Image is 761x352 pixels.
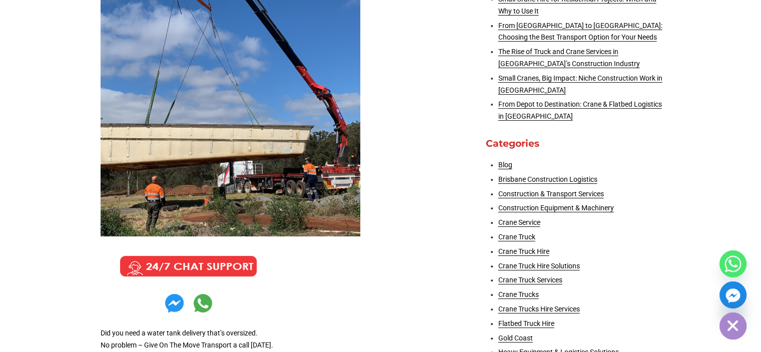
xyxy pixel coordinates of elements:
[498,190,604,198] a: Construction & Transport Services
[498,218,540,226] a: Crane Service
[498,74,662,94] a: Small Cranes, Big Impact: Niche Construction Work in [GEOGRAPHIC_DATA]
[498,319,554,327] a: Flatbed Truck Hire
[498,262,580,270] a: Crane Truck Hire Solutions
[719,250,746,277] a: Whatsapp
[194,294,212,312] img: Contact us on Whatsapp
[486,138,666,149] h2: Categories
[719,281,746,308] a: Facebook_Messenger
[165,294,184,312] img: Contact us on Whatsapp
[113,254,264,279] img: Call us Anytime
[498,305,580,313] a: Crane Trucks Hire Services
[498,334,533,342] a: Gold Coast
[498,161,512,169] a: Blog
[498,48,640,68] a: The Rise of Truck and Crane Services in [GEOGRAPHIC_DATA]’s Construction Industry
[498,175,597,183] a: Brisbane Construction Logistics
[498,22,662,42] a: From [GEOGRAPHIC_DATA] to [GEOGRAPHIC_DATA]: Choosing the Best Transport Option for Your Needs
[498,290,539,298] a: Crane Trucks
[498,276,562,284] a: Crane Truck Services
[498,204,614,212] a: Construction Equipment & Machinery
[498,100,662,120] a: From Depot to Destination: Crane & Flatbed Logistics in [GEOGRAPHIC_DATA]
[498,233,535,241] a: Crane Truck
[498,247,549,255] a: Crane Truck Hire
